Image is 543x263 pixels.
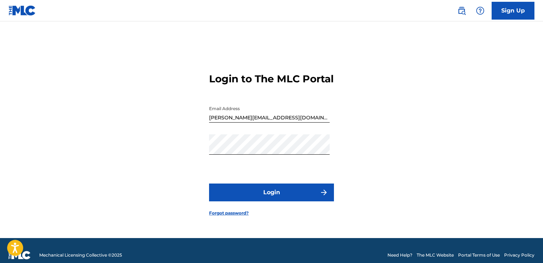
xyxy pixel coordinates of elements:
img: f7272a7cc735f4ea7f67.svg [320,188,328,197]
a: Public Search [455,4,469,18]
img: help [476,6,484,15]
a: Privacy Policy [504,252,534,258]
a: Forgot password? [209,210,249,216]
a: The MLC Website [417,252,454,258]
button: Login [209,184,334,201]
img: MLC Logo [9,5,36,16]
a: Sign Up [492,2,534,20]
a: Need Help? [387,252,412,258]
img: logo [9,251,31,259]
div: Help [473,4,487,18]
a: Portal Terms of Use [458,252,500,258]
h3: Login to The MLC Portal [209,73,334,85]
img: search [457,6,466,15]
span: Mechanical Licensing Collective © 2025 [39,252,122,258]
